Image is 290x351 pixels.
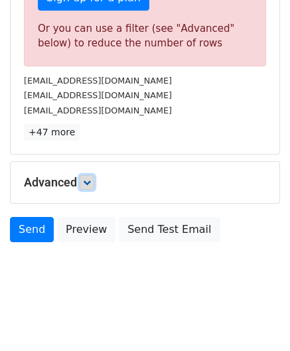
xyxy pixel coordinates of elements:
a: Send [10,217,54,242]
h5: Advanced [24,175,266,190]
small: [EMAIL_ADDRESS][DOMAIN_NAME] [24,90,172,100]
small: [EMAIL_ADDRESS][DOMAIN_NAME] [24,76,172,86]
a: +47 more [24,124,80,141]
iframe: Chat Widget [224,287,290,351]
div: Or you can use a filter (see "Advanced" below) to reduce the number of rows [38,21,252,51]
a: Send Test Email [119,217,220,242]
a: Preview [57,217,115,242]
small: [EMAIL_ADDRESS][DOMAIN_NAME] [24,105,172,115]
